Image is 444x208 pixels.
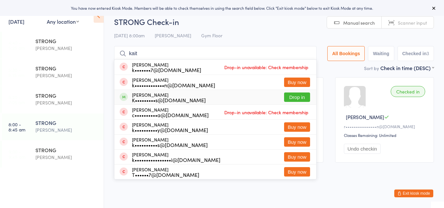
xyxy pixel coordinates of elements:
div: 3 [426,51,429,56]
a: 9:00 -9:45 amSTRONG[PERSON_NAME] [2,141,104,167]
div: [PERSON_NAME] [35,126,98,134]
button: Buy now [284,122,310,132]
label: Sort by [364,65,379,71]
div: [PERSON_NAME] [132,107,209,117]
time: 8:00 - 8:45 am [8,122,25,132]
span: [DATE] 8:00am [114,32,145,39]
div: [PERSON_NAME] [132,92,206,103]
span: [PERSON_NAME] [346,114,384,120]
div: r••••••••••••••••n@[DOMAIN_NAME] [344,124,427,129]
span: Drop-in unavailable: Check membership [223,107,310,117]
button: Buy now [284,152,310,162]
div: [PERSON_NAME] [132,137,208,147]
div: c••••••••••a@[DOMAIN_NAME] [132,112,209,117]
div: [PERSON_NAME] [132,62,201,72]
button: Buy now [284,137,310,147]
a: 5:30 -6:15 amSTRONG[PERSON_NAME] [2,59,104,86]
div: [PERSON_NAME] [35,72,98,79]
a: 4:40 -5:25 amSTRONG[PERSON_NAME] [2,32,104,58]
div: k•••••••••••••n@[DOMAIN_NAME] [132,82,215,88]
div: [PERSON_NAME] [35,44,98,52]
button: Buy now [284,78,310,87]
span: [PERSON_NAME] [155,32,191,39]
div: Check in time (DESC) [380,64,434,71]
div: [PERSON_NAME] [35,99,98,106]
div: K•••••••••s@[DOMAIN_NAME] [132,97,206,103]
div: T••••••7@[DOMAIN_NAME] [132,172,199,177]
time: 6:20 - 7:05 am [8,94,25,105]
div: STRONG [35,119,98,126]
button: Exit kiosk mode [394,190,433,197]
div: [PERSON_NAME] [132,77,215,88]
div: STRONG [35,146,98,153]
h2: STRONG Check-in [114,16,434,27]
div: STRONG [35,92,98,99]
button: Drop in [284,92,310,102]
button: All Bookings [327,46,365,61]
div: STRONG [35,37,98,44]
a: 6:20 -7:05 amSTRONG[PERSON_NAME] [2,86,104,113]
div: k••••••••••y@[DOMAIN_NAME] [132,127,208,132]
button: Undo checkin [344,144,381,154]
div: Classes Remaining: Unlimited [344,132,427,138]
div: k••••••••••••••••i@[DOMAIN_NAME] [132,157,220,162]
time: 4:40 - 5:25 am [8,40,25,50]
div: You have now entered Kiosk Mode. Members will be able to check themselves in using the search fie... [10,5,434,11]
button: Waiting [368,46,394,61]
input: Search [114,46,317,61]
div: Checked in [391,86,425,97]
div: [PERSON_NAME] [35,153,98,161]
span: Manual search [343,19,375,26]
div: [PERSON_NAME] [132,167,199,177]
a: [DATE] [8,18,24,25]
time: 5:30 - 6:15 am [8,67,24,78]
span: Scanner input [398,19,427,26]
div: STRONG [35,65,98,72]
div: Any location [47,18,79,25]
div: [PERSON_NAME] [132,122,208,132]
a: 8:00 -8:45 amSTRONG[PERSON_NAME] [2,114,104,140]
time: 9:00 - 9:45 am [8,149,25,159]
button: Buy now [284,167,310,177]
span: Gym Floor [201,32,222,39]
button: Checked in3 [398,46,434,61]
div: [PERSON_NAME] [132,152,220,162]
div: k•••••••7@[DOMAIN_NAME] [132,67,201,72]
div: k••••••••••s@[DOMAIN_NAME] [132,142,208,147]
span: Drop-in unavailable: Check membership [223,62,310,72]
